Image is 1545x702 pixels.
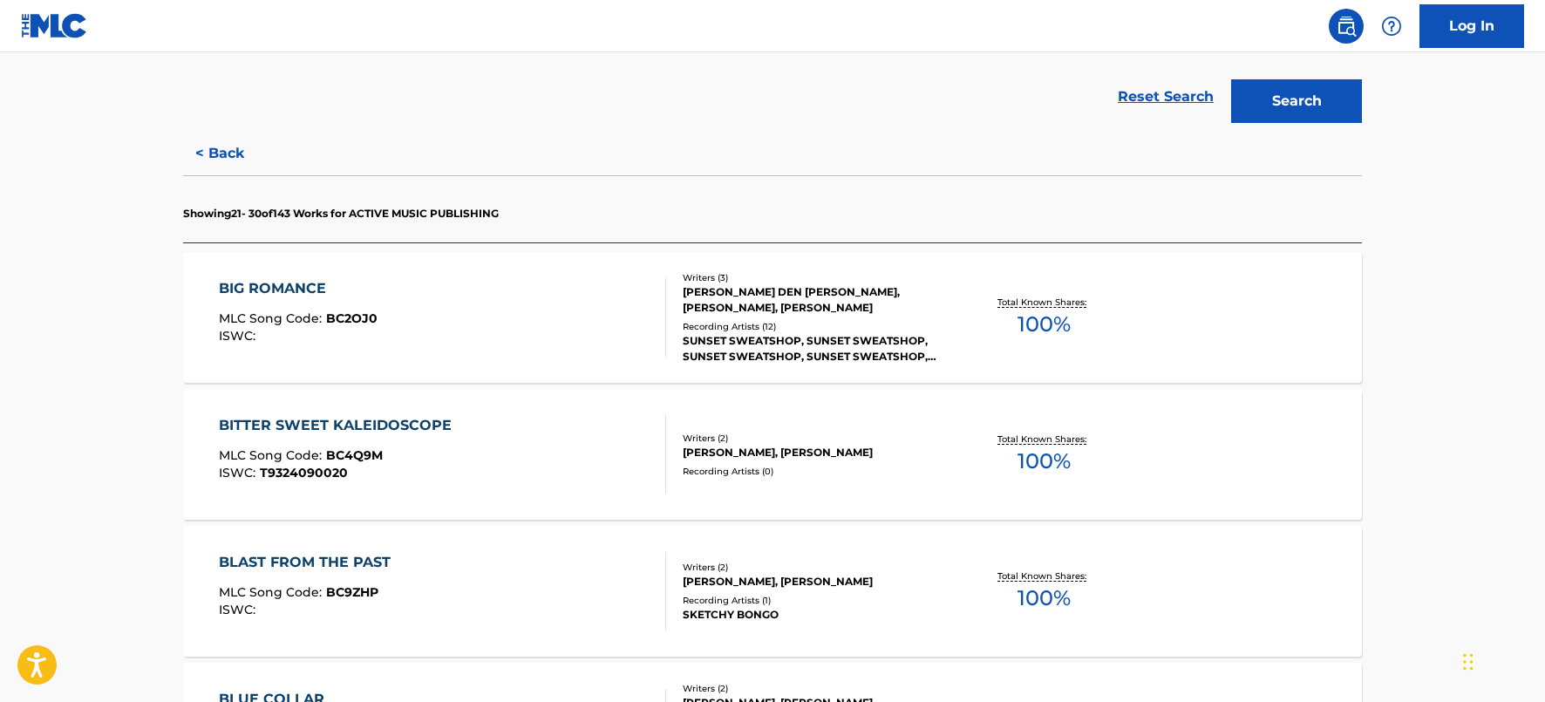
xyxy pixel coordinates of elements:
img: MLC Logo [21,13,88,38]
span: 100 % [1018,583,1071,614]
div: Writers ( 2 ) [683,432,946,445]
span: BC2OJ0 [326,310,378,326]
div: BLAST FROM THE PAST [219,552,399,573]
div: Recording Artists ( 12 ) [683,320,946,333]
p: Total Known Shares: [997,296,1091,309]
div: Writers ( 3 ) [683,271,946,284]
iframe: Chat Widget [1458,618,1545,702]
button: Search [1231,79,1362,123]
span: ISWC : [219,328,260,344]
div: [PERSON_NAME] DEN [PERSON_NAME], [PERSON_NAME], [PERSON_NAME] [683,284,946,316]
span: ISWC : [219,465,260,480]
div: Writers ( 2 ) [683,682,946,695]
span: BC4Q9M [326,447,383,463]
button: < Back [183,132,288,175]
div: Help [1374,9,1409,44]
a: Reset Search [1109,78,1222,116]
div: [PERSON_NAME], [PERSON_NAME] [683,574,946,590]
span: T9324090020 [260,465,348,480]
a: Public Search [1329,9,1364,44]
p: Total Known Shares: [997,569,1091,583]
span: MLC Song Code : [219,584,326,600]
a: BLAST FROM THE PASTMLC Song Code:BC9ZHPISWC:Writers (2)[PERSON_NAME], [PERSON_NAME]Recording Arti... [183,526,1362,657]
div: Recording Artists ( 1 ) [683,594,946,607]
div: Recording Artists ( 0 ) [683,465,946,478]
img: search [1336,16,1357,37]
a: BITTER SWEET KALEIDOSCOPEMLC Song Code:BC4Q9MISWC:T9324090020Writers (2)[PERSON_NAME], [PERSON_NA... [183,389,1362,520]
div: BIG ROMANCE [219,278,378,299]
span: MLC Song Code : [219,447,326,463]
p: Total Known Shares: [997,433,1091,446]
div: Drag [1463,636,1474,688]
div: SKETCHY BONGO [683,607,946,623]
a: Log In [1419,4,1524,48]
span: BC9ZHP [326,584,378,600]
div: BITTER SWEET KALEIDOSCOPE [219,415,460,436]
img: help [1381,16,1402,37]
div: [PERSON_NAME], [PERSON_NAME] [683,445,946,460]
div: Writers ( 2 ) [683,561,946,574]
div: SUNSET SWEATSHOP, SUNSET SWEATSHOP, SUNSET SWEATSHOP, SUNSET SWEATSHOP, SUNSET SWEATSHOP [683,333,946,365]
span: MLC Song Code : [219,310,326,326]
span: ISWC : [219,602,260,617]
form: Search Form [183,8,1362,132]
a: BIG ROMANCEMLC Song Code:BC2OJ0ISWC:Writers (3)[PERSON_NAME] DEN [PERSON_NAME], [PERSON_NAME], [P... [183,252,1362,383]
span: 100 % [1018,446,1071,477]
p: Showing 21 - 30 of 143 Works for ACTIVE MUSIC PUBLISHING [183,206,499,222]
span: 100 % [1018,309,1071,340]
